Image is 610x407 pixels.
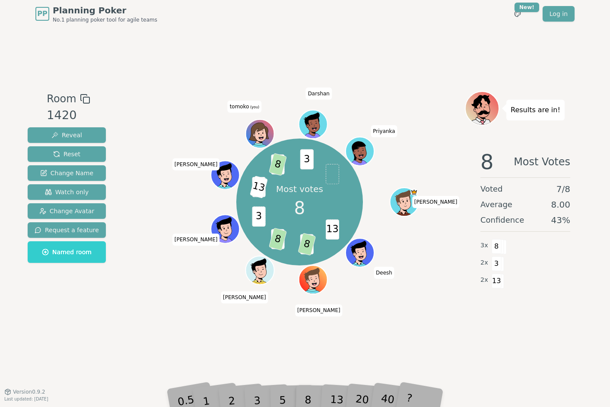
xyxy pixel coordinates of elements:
span: Click to change your name [228,101,261,113]
span: 8 [269,228,287,251]
span: Click to change your name [306,88,332,100]
span: Click to change your name [221,291,268,303]
span: 3 [492,256,502,271]
span: 8 [480,151,494,172]
p: Results are in! [511,104,560,116]
span: 5 [300,234,314,255]
span: Last updated: [DATE] [4,397,48,401]
span: Room [47,91,76,107]
button: Change Name [28,165,106,181]
span: 2 x [480,258,488,268]
span: 2 x [480,275,488,285]
span: 3 [271,229,285,249]
div: 1420 [47,107,90,124]
span: Click to change your name [295,304,343,316]
span: 8 [269,153,287,176]
span: 8 [492,239,502,254]
span: Request a feature [35,226,99,234]
button: Named room [28,241,106,263]
span: Reset [53,150,80,158]
span: Click to change your name [371,125,397,137]
span: Click to change your name [374,267,394,279]
span: 3 [252,207,266,227]
span: Watch only [45,188,89,196]
span: Change Name [40,169,93,177]
span: Reveal [51,131,82,139]
span: 3 [300,149,314,170]
span: No.1 planning poker tool for agile teams [53,16,157,23]
span: Average [480,199,512,211]
button: Watch only [28,184,106,200]
span: Click to change your name [412,196,460,208]
span: 7 / 8 [556,183,570,195]
span: Named room [42,248,92,256]
span: (you) [249,105,260,109]
button: Request a feature [28,222,106,238]
span: 8 [252,177,266,198]
span: 8.00 [551,199,570,211]
button: Change Avatar [28,203,106,219]
a: PPPlanning PokerNo.1 planning poker tool for agile teams [35,4,157,23]
button: Version0.9.2 [4,388,45,395]
span: 13 [492,274,502,288]
span: 5 [271,155,285,175]
a: Log in [543,6,575,22]
span: Confidence [480,214,524,226]
p: Most votes [276,183,323,195]
span: 13 [250,176,268,199]
span: Click to change your name [172,158,220,170]
span: Most Votes [514,151,570,172]
button: Reveal [28,127,106,143]
span: Change Avatar [39,207,95,215]
span: Planning Poker [53,4,157,16]
span: Colin is the host [411,189,418,196]
span: 8 [298,233,316,256]
div: New! [515,3,539,12]
span: Voted [480,183,503,195]
span: 8 [294,195,305,221]
button: New! [510,6,525,22]
span: 13 [326,220,339,240]
button: Click to change your avatar [247,120,273,147]
span: Click to change your name [172,233,220,246]
span: PP [37,9,47,19]
span: Version 0.9.2 [13,388,45,395]
button: Reset [28,146,106,162]
span: 43 % [551,214,570,226]
span: 3 x [480,241,488,250]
